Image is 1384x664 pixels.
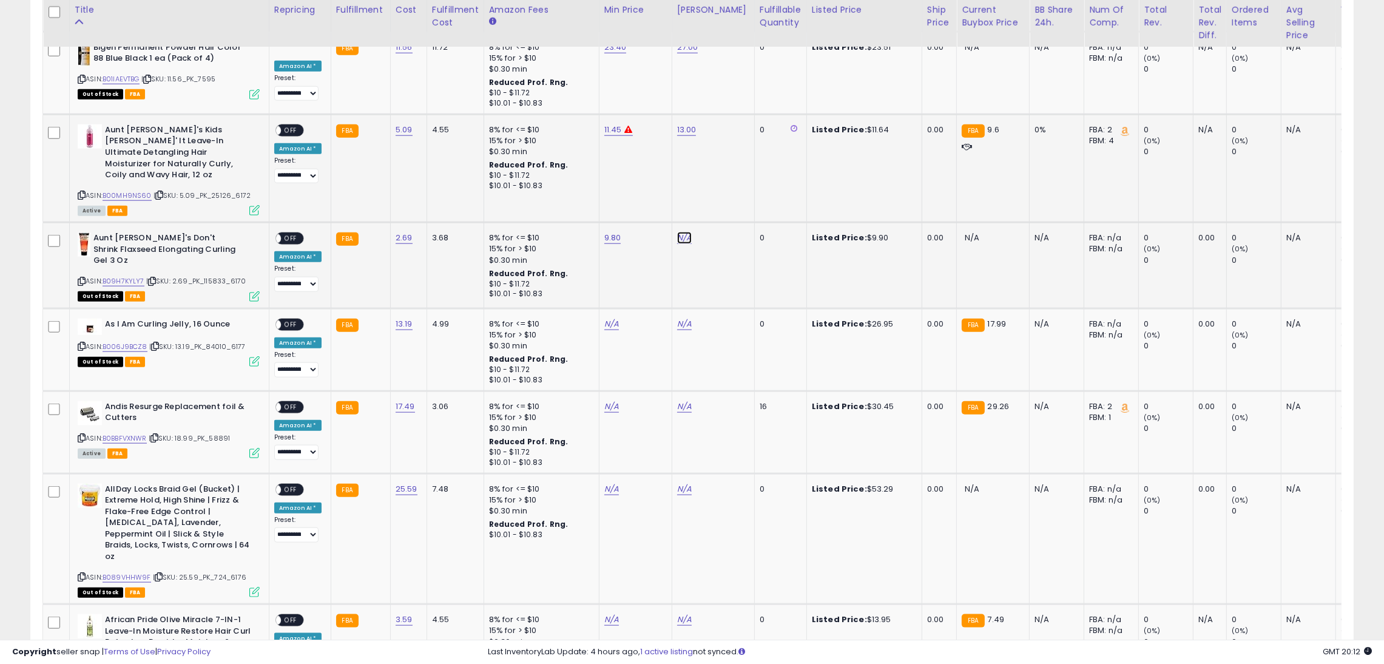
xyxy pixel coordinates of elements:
[1144,146,1193,157] div: 0
[677,232,692,244] a: N/A
[141,74,215,84] span: | SKU: 11.56_PK_7595
[107,206,128,216] span: FBA
[149,433,231,443] span: | SKU: 18.99_PK_58891
[1232,255,1281,266] div: 0
[1144,614,1193,625] div: 0
[281,319,300,330] span: OFF
[1232,413,1249,422] small: (0%)
[1232,4,1276,29] div: Ordered Items
[489,506,590,517] div: $0.30 min
[75,4,264,16] div: Title
[962,614,984,628] small: FBA
[677,124,697,136] a: 13.00
[432,42,474,53] div: 11.72
[93,42,241,67] b: Bigen Permanent Powder Hair Color 88 Blue Black 1 ea (Pack of 4)
[489,53,590,64] div: 15% for > $10
[1144,495,1161,505] small: (0%)
[489,625,590,636] div: 15% for > $10
[78,484,260,597] div: ASIN:
[432,4,479,29] div: Fulfillment Cost
[1035,232,1075,243] div: N/A
[489,614,590,625] div: 8% for <= $10
[78,232,260,300] div: ASIN:
[677,614,692,626] a: N/A
[274,433,322,460] div: Preset:
[1341,136,1358,146] small: (0%)
[489,354,569,364] b: Reduced Prof. Rng.
[1144,626,1161,635] small: (0%)
[489,289,590,299] div: $10.01 - $10.83
[1035,614,1075,625] div: N/A
[157,646,211,657] a: Privacy Policy
[1341,413,1358,422] small: (0%)
[1198,484,1217,495] div: 0.00
[153,572,246,582] span: | SKU: 25.59_PK_724_6176
[1198,401,1217,412] div: 0.00
[1323,646,1372,657] span: 2025-09-11 20:12 GMT
[274,503,322,513] div: Amazon AI *
[1198,319,1217,330] div: 0.00
[760,124,797,135] div: 0
[489,484,590,495] div: 8% for <= $10
[78,401,102,425] img: 41NJElDFSdL._SL40_.jpg
[489,243,590,254] div: 15% for > $10
[1089,53,1129,64] div: FBM: n/a
[396,232,413,244] a: 2.69
[1089,124,1129,135] div: FBA: 2
[1341,495,1358,505] small: (0%)
[1089,42,1129,53] div: FBA: n/a
[1286,401,1326,412] div: N/A
[962,124,984,138] small: FBA
[336,614,359,628] small: FBA
[1144,42,1193,53] div: 0
[927,124,947,135] div: 0.00
[104,646,155,657] a: Terms of Use
[489,160,569,170] b: Reduced Prof. Rng.
[962,4,1024,29] div: Current Buybox Price
[78,401,260,458] div: ASIN:
[93,232,241,269] b: Aunt [PERSON_NAME]'s Don't Shrink Flaxseed Elongating Curling Gel 3 Oz
[274,351,322,378] div: Preset:
[149,342,245,351] span: | SKU: 13.19_PK_84010_6177
[1144,423,1193,434] div: 0
[489,330,590,340] div: 15% for > $10
[760,42,797,53] div: 0
[1089,495,1129,506] div: FBM: n/a
[432,124,474,135] div: 4.55
[489,42,590,53] div: 8% for <= $10
[336,401,359,415] small: FBA
[103,276,144,286] a: B09H7KYLY7
[78,588,123,598] span: All listings that are currently out of stock and unavailable for purchase on Amazon
[489,412,590,423] div: 15% for > $10
[624,126,632,134] i: Min price is in the reduced profit range.
[1089,330,1129,340] div: FBM: n/a
[396,4,422,16] div: Cost
[12,646,211,658] div: seller snap | |
[1144,506,1193,517] div: 0
[78,319,260,366] div: ASIN:
[1144,330,1161,340] small: (0%)
[78,614,102,639] img: 416UZzP7uiL._SL40_.jpg
[1198,124,1217,135] div: N/A
[1035,319,1075,330] div: N/A
[1232,423,1281,434] div: 0
[336,484,359,497] small: FBA
[760,4,802,29] div: Fulfillable Quantity
[105,401,252,427] b: Andis Resurge Replacement foil & Cutters
[812,319,913,330] div: $26.95
[103,433,147,444] a: B0BBFVXNWR
[336,42,359,55] small: FBA
[12,646,56,657] strong: Copyright
[1144,413,1161,422] small: (0%)
[489,124,590,135] div: 8% for <= $10
[1232,495,1249,505] small: (0%)
[988,401,1010,412] span: 29.26
[1286,614,1326,625] div: N/A
[1341,330,1358,340] small: (0%)
[432,319,474,330] div: 4.99
[489,255,590,266] div: $0.30 min
[274,337,322,348] div: Amazon AI *
[489,375,590,385] div: $10.01 - $10.83
[760,232,797,243] div: 0
[1232,319,1281,330] div: 0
